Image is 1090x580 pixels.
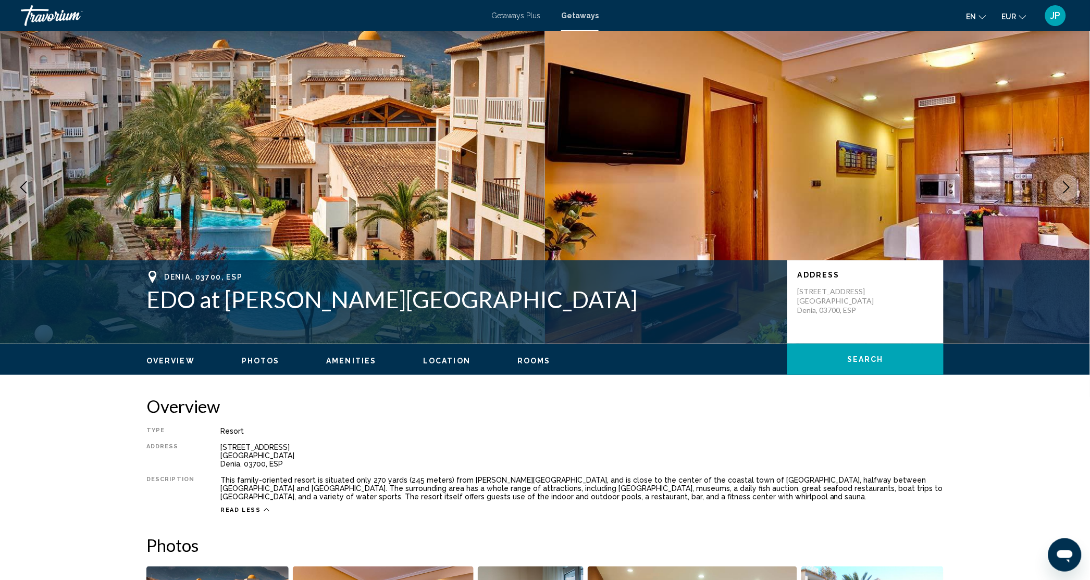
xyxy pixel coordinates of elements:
h2: Photos [146,535,944,556]
p: Address [798,271,933,279]
button: Read less [220,506,269,514]
iframe: Button to launch messaging window [1048,538,1082,572]
span: Location [423,357,470,365]
span: JP [1051,10,1061,21]
span: Read less [220,507,261,513]
span: Search [847,356,884,364]
span: Rooms [517,357,551,365]
a: Getaways Plus [491,11,540,20]
span: en [967,12,976,21]
a: Getaways [561,11,599,20]
button: Photos [242,356,280,365]
button: Previous image [10,174,36,200]
button: Next image [1054,174,1080,200]
button: User Menu [1042,5,1069,27]
button: Amenities [326,356,376,365]
div: Description [146,476,194,501]
div: Type [146,427,194,435]
p: [STREET_ADDRESS] [GEOGRAPHIC_DATA] Denia, 03700, ESP [798,287,881,315]
div: This family-oriented resort is situated only 270 yards (245 meters) from [PERSON_NAME][GEOGRAPHIC... [220,476,944,501]
span: Overview [146,357,195,365]
div: Resort [220,427,944,435]
button: Change language [967,9,986,24]
button: Search [787,344,944,375]
h1: EDO at [PERSON_NAME][GEOGRAPHIC_DATA] [146,286,777,313]
span: Photos [242,357,280,365]
h2: Overview [146,396,944,417]
button: Location [423,356,470,365]
div: [STREET_ADDRESS] [GEOGRAPHIC_DATA] Denia, 03700, ESP [220,443,944,468]
span: Amenities [326,357,376,365]
button: Change currency [1002,9,1026,24]
a: Travorium [21,5,481,26]
span: EUR [1002,12,1017,21]
button: Rooms [517,356,551,365]
span: Denia, 03700, ESP [164,273,243,281]
button: Overview [146,356,195,365]
div: Address [146,443,194,468]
